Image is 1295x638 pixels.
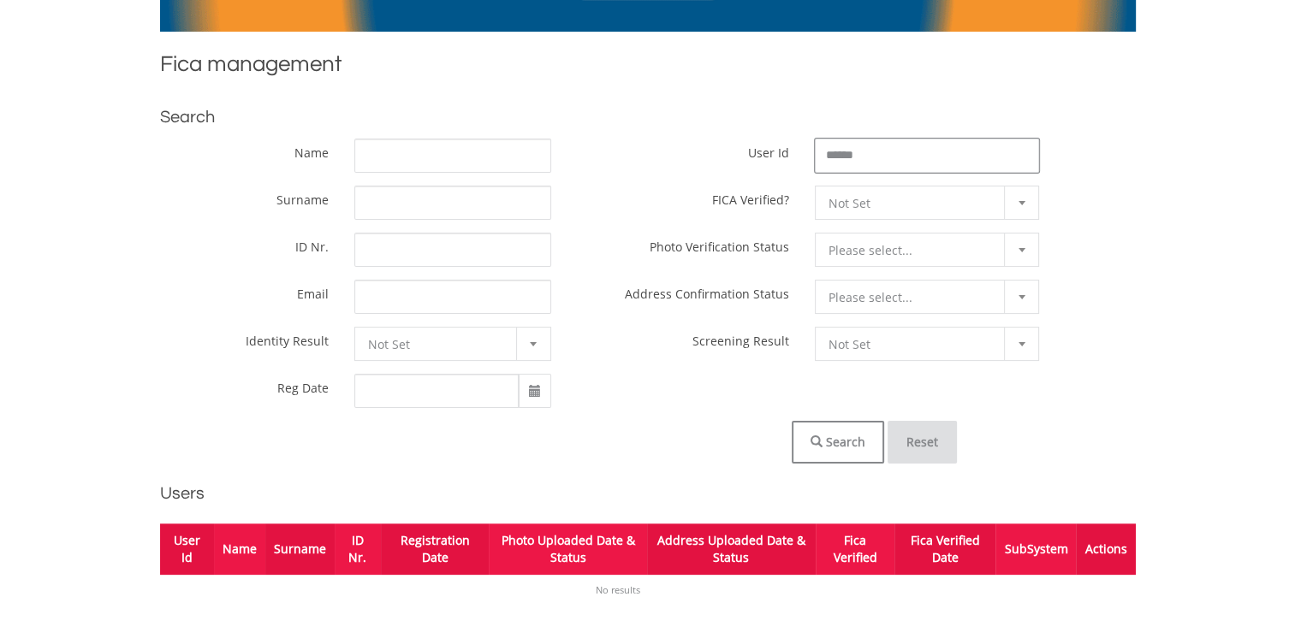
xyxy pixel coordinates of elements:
th: Fica Verified [816,523,895,575]
label: FICA Verified? [712,186,789,208]
th: ID Nr. [335,523,381,575]
label: Surname [276,186,329,208]
label: Name [294,139,329,161]
th: Name [214,523,265,575]
h1: Fica management [160,49,1136,87]
span: Not Set [368,328,512,362]
th: User Id [160,523,214,575]
h2: Users [160,481,1136,506]
th: Address Uploaded Date & Status [647,523,816,575]
label: Photo Verification Status [650,233,789,255]
label: Reg Date [277,374,329,396]
label: Email [297,280,329,302]
th: Actions [1076,523,1135,575]
button: Reset [888,421,957,464]
th: Fica Verified Date [894,523,995,575]
label: User Id [748,139,789,161]
span: Not Set [829,328,1001,362]
th: Surname [265,523,335,575]
th: Registration Date [381,523,489,575]
label: Address Confirmation Status [625,280,789,302]
th: Photo Uploaded Date & Status [489,523,646,575]
label: Screening Result [692,327,789,349]
td: No results [160,575,1077,606]
span: Not Set [829,186,1001,221]
label: ID Nr. [295,233,329,255]
label: Identity Result [246,327,329,349]
span: Please select... [829,281,1001,315]
span: Please select... [829,233,1001,268]
th: SubSystem [995,523,1076,575]
button: Search [792,421,884,464]
h2: Search [160,104,1136,130]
